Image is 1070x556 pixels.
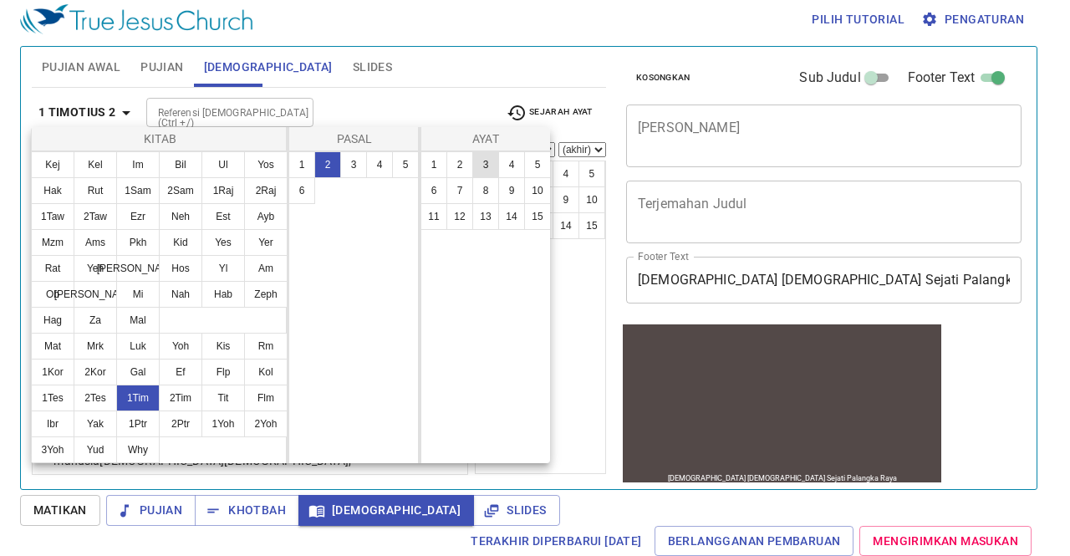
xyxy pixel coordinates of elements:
[498,203,525,230] button: 14
[340,151,367,178] button: 3
[392,151,419,178] button: 5
[201,203,245,230] button: Est
[116,385,160,411] button: 1Tim
[244,333,288,360] button: Rm
[244,359,288,385] button: Kol
[74,333,117,360] button: Mrk
[201,255,245,282] button: Yl
[116,255,160,282] button: [PERSON_NAME]
[201,151,245,178] button: Ul
[244,385,288,411] button: Flm
[116,333,160,360] button: Luk
[201,411,245,437] button: 1Yoh
[31,436,74,463] button: 3Yoh
[74,255,117,282] button: Yeh
[31,203,74,230] button: 1Taw
[74,281,117,308] button: [PERSON_NAME]
[116,307,160,334] button: Mal
[288,151,315,178] button: 1
[31,333,74,360] button: Mat
[159,411,202,437] button: 2Ptr
[244,255,288,282] button: Am
[31,177,74,204] button: Hak
[244,229,288,256] button: Yer
[244,203,288,230] button: Ayb
[74,151,117,178] button: Kel
[48,153,278,161] div: [DEMOGRAPHIC_DATA] [DEMOGRAPHIC_DATA] Sejati Palangka Raya
[116,229,160,256] button: Pkh
[74,177,117,204] button: Rut
[116,151,160,178] button: Im
[201,359,245,385] button: Flp
[116,436,160,463] button: Why
[31,307,74,334] button: Hag
[524,151,551,178] button: 5
[74,203,117,230] button: 2Taw
[446,151,473,178] button: 2
[420,177,447,204] button: 6
[244,281,288,308] button: Zeph
[159,359,202,385] button: Ef
[159,203,202,230] button: Neh
[116,359,160,385] button: Gal
[420,203,447,230] button: 11
[74,411,117,437] button: Yak
[159,229,202,256] button: Kid
[116,177,160,204] button: 1Sam
[472,177,499,204] button: 8
[159,255,202,282] button: Hos
[288,177,315,204] button: 6
[159,177,202,204] button: 2Sam
[366,151,393,178] button: 4
[201,281,245,308] button: Hab
[74,229,117,256] button: Ams
[159,385,202,411] button: 2Tim
[74,307,117,334] button: Za
[35,130,285,147] p: Kitab
[472,151,499,178] button: 3
[498,177,525,204] button: 9
[159,151,202,178] button: Bil
[116,203,160,230] button: Ezr
[31,385,74,411] button: 1Tes
[244,151,288,178] button: Yos
[31,359,74,385] button: 1Kor
[446,203,473,230] button: 12
[446,177,473,204] button: 7
[425,130,547,147] p: Ayat
[74,359,117,385] button: 2Kor
[31,411,74,437] button: Ibr
[524,203,551,230] button: 15
[159,281,202,308] button: Nah
[116,281,160,308] button: Mi
[244,177,288,204] button: 2Raj
[31,255,74,282] button: Rat
[74,385,117,411] button: 2Tes
[201,229,245,256] button: Yes
[420,151,447,178] button: 1
[116,411,160,437] button: 1Ptr
[201,385,245,411] button: Tit
[31,281,74,308] button: Ob
[472,203,499,230] button: 13
[159,333,202,360] button: Yoh
[31,151,74,178] button: Kej
[498,151,525,178] button: 4
[31,229,74,256] button: Mzm
[293,130,416,147] p: Pasal
[74,436,117,463] button: Yud
[314,151,341,178] button: 2
[524,177,551,204] button: 10
[244,411,288,437] button: 2Yoh
[201,177,245,204] button: 1Raj
[201,333,245,360] button: Kis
